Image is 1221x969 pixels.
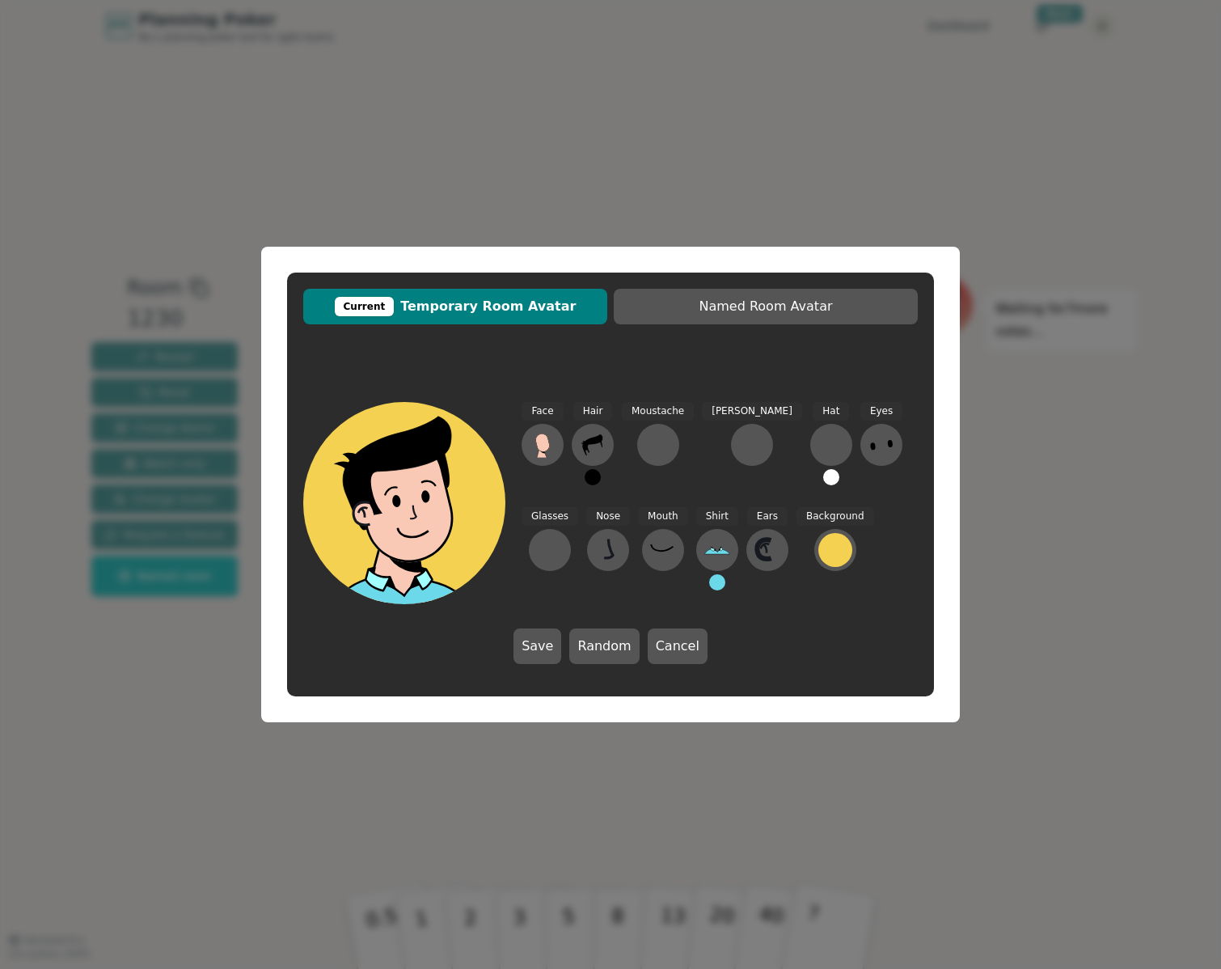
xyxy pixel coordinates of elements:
span: Eyes [860,402,902,421]
span: Mouth [638,507,688,526]
button: Save [513,628,561,664]
span: Ears [747,507,788,526]
span: Temporary Room Avatar [311,297,599,316]
span: Hat [813,402,849,421]
button: Cancel [648,628,708,664]
button: Random [569,628,639,664]
span: Named Room Avatar [622,297,910,316]
span: Nose [586,507,630,526]
button: CurrentTemporary Room Avatar [303,289,607,324]
span: Glasses [522,507,578,526]
div: Current [335,297,395,316]
span: Moustache [622,402,694,421]
span: Background [796,507,874,526]
span: Face [522,402,563,421]
span: [PERSON_NAME] [702,402,802,421]
button: Named Room Avatar [614,289,918,324]
span: Hair [573,402,613,421]
span: Shirt [696,507,738,526]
